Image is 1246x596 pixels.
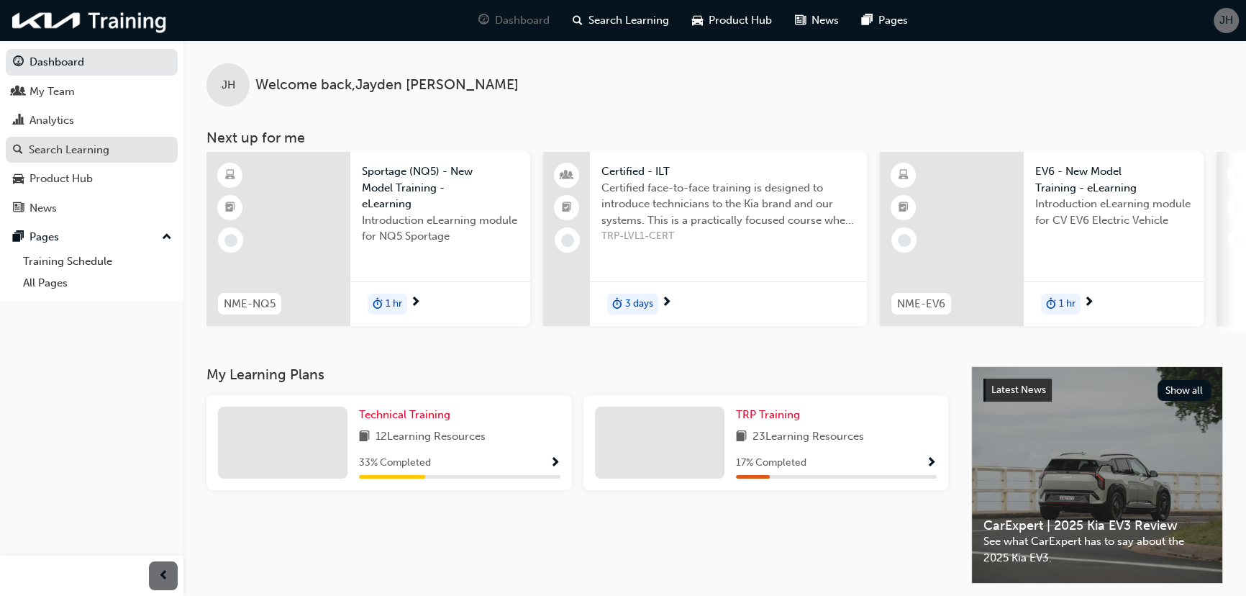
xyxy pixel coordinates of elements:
span: search-icon [573,12,583,30]
span: chart-icon [13,114,24,127]
a: search-iconSearch Learning [561,6,681,35]
span: JH [222,77,235,94]
span: Introduction eLearning module for NQ5 Sportage [362,212,519,245]
a: guage-iconDashboard [467,6,561,35]
a: All Pages [17,272,178,294]
span: guage-icon [478,12,489,30]
span: Certified - ILT [601,163,855,180]
span: booktick-icon [1235,199,1245,217]
a: Search Learning [6,137,178,163]
span: Show Progress [550,457,560,470]
span: CarExpert | 2025 Kia EV3 Review [983,518,1211,534]
span: Pages [878,12,908,29]
a: car-iconProduct Hub [681,6,783,35]
span: people-icon [562,166,572,185]
span: News [811,12,839,29]
span: 1 hr [386,296,402,312]
a: My Team [6,78,178,105]
button: Show all [1158,380,1211,401]
a: NME-NQ5Sportage (NQ5) - New Model Training - eLearningIntroduction eLearning module for NQ5 Sport... [206,152,530,326]
button: DashboardMy TeamAnalyticsSearch LearningProduct HubNews [6,46,178,224]
span: booktick-icon [899,199,909,217]
h3: My Learning Plans [206,366,948,383]
span: Show Progress [926,457,937,470]
h3: Next up for me [183,130,1246,146]
span: duration-icon [612,295,622,314]
span: guage-icon [13,56,24,69]
button: Pages [6,224,178,250]
span: book-icon [359,428,370,446]
a: TRP Training [736,407,806,423]
span: TRP Training [736,408,800,421]
span: next-icon [661,297,672,310]
span: prev-icon [158,567,169,585]
span: learningRecordVerb_NONE-icon [561,234,574,247]
span: Technical Training [359,408,450,421]
button: Show Progress [550,454,560,472]
a: Analytics [6,107,178,134]
a: Product Hub [6,166,178,192]
span: JH [1219,12,1233,29]
button: Show Progress [926,454,937,472]
span: Sportage (NQ5) - New Model Training - eLearning [362,163,519,212]
span: learningResourceType_ELEARNING-icon [899,166,909,185]
a: News [6,195,178,222]
span: car-icon [692,12,703,30]
span: booktick-icon [225,199,235,217]
a: Latest NewsShow allCarExpert | 2025 Kia EV3 ReviewSee what CarExpert has to say about the 2025 Ki... [971,366,1223,584]
span: 1 hr [1059,296,1076,312]
span: news-icon [795,12,806,30]
div: Search Learning [29,142,109,158]
span: Product Hub [709,12,772,29]
span: book-icon [736,428,747,446]
div: Analytics [29,112,74,129]
span: next-icon [1083,297,1094,310]
span: car-icon [13,173,24,186]
span: learningRecordVerb_NONE-icon [898,234,911,247]
span: TRP-LVL1-CERT [601,228,855,245]
div: News [29,200,57,217]
span: Latest News [991,384,1046,396]
img: kia-training [7,6,173,35]
span: next-icon [410,297,421,310]
span: 3 days [625,296,653,312]
span: NME-NQ5 [224,296,276,312]
span: booktick-icon [562,199,572,217]
a: Training Schedule [17,250,178,273]
span: duration-icon [373,295,383,314]
span: Search Learning [588,12,669,29]
a: Dashboard [6,49,178,76]
span: news-icon [13,202,24,215]
span: NME-EV6 [897,296,945,312]
span: Introduction eLearning module for CV EV6 Electric Vehicle [1035,196,1192,228]
span: pages-icon [13,231,24,244]
div: My Team [29,83,75,100]
span: EV6 - New Model Training - eLearning [1035,163,1192,196]
span: pages-icon [862,12,873,30]
span: learningResourceType_ELEARNING-icon [225,166,235,185]
a: NME-EV6EV6 - New Model Training - eLearningIntroduction eLearning module for CV EV6 Electric Vehi... [880,152,1204,326]
span: See what CarExpert has to say about the 2025 Kia EV3. [983,533,1211,566]
button: JH [1214,8,1239,33]
a: pages-iconPages [850,6,919,35]
span: duration-icon [1046,295,1056,314]
a: Latest NewsShow all [983,379,1211,402]
span: 23 Learning Resources [752,428,864,446]
a: Technical Training [359,407,456,423]
span: people-icon [13,86,24,99]
a: Certified - ILTCertified face-to-face training is designed to introduce technicians to the Kia br... [543,152,867,326]
div: Product Hub [29,171,93,187]
span: Certified face-to-face training is designed to introduce technicians to the Kia brand and our sys... [601,180,855,229]
a: news-iconNews [783,6,850,35]
div: Pages [29,229,59,245]
span: 12 Learning Resources [376,428,486,446]
span: Welcome back , Jayden [PERSON_NAME] [255,77,519,94]
span: search-icon [13,144,23,157]
span: 33 % Completed [359,455,431,471]
span: up-icon [162,228,172,247]
span: 17 % Completed [736,455,806,471]
span: Dashboard [495,12,550,29]
span: laptop-icon [1235,166,1245,185]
